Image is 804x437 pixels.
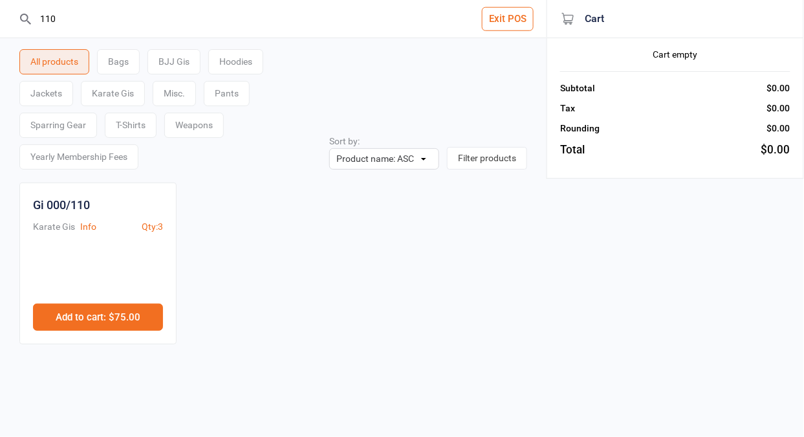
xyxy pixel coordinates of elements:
[19,113,97,138] div: Sparring Gear
[204,81,250,106] div: Pants
[560,82,595,95] div: Subtotal
[19,144,138,170] div: Yearly Membership Fees
[767,122,790,135] div: $0.00
[142,220,163,234] div: Qty: 3
[81,81,145,106] div: Karate Gis
[97,49,140,74] div: Bags
[80,220,96,234] button: Info
[761,142,790,159] div: $0.00
[33,220,75,234] div: Karate Gis
[560,48,790,62] div: Cart empty
[482,7,534,31] button: Exit POS
[560,122,600,135] div: Rounding
[208,49,263,74] div: Hoodies
[164,113,224,138] div: Weapons
[153,81,196,106] div: Misc.
[560,102,575,115] div: Tax
[19,81,73,106] div: Jackets
[19,49,89,74] div: All products
[560,142,585,159] div: Total
[33,304,163,331] button: Add to cart: $75.00
[329,136,360,146] label: Sort by:
[33,196,90,214] div: Gi 000/110
[105,113,157,138] div: T-Shirts
[447,147,527,170] button: Filter products
[767,82,790,95] div: $0.00
[147,49,201,74] div: BJJ Gis
[767,102,790,115] div: $0.00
